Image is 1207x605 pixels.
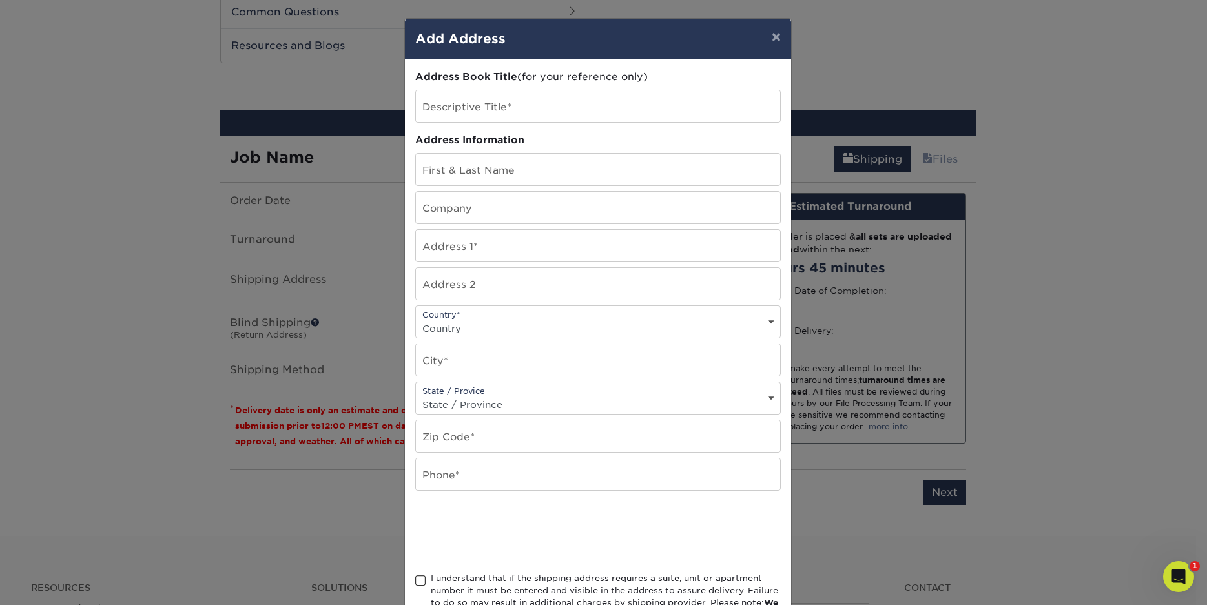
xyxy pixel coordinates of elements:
div: Address Information [415,133,781,148]
iframe: reCAPTCHA [415,506,612,557]
button: × [761,19,791,55]
span: 1 [1190,561,1200,571]
span: Address Book Title [415,70,517,83]
div: (for your reference only) [415,70,781,85]
iframe: Intercom live chat [1163,561,1194,592]
h4: Add Address [415,29,781,48]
